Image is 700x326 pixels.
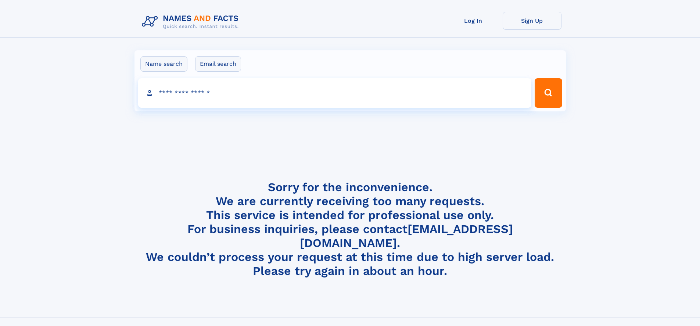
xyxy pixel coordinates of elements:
[139,12,245,32] img: Logo Names and Facts
[195,56,241,72] label: Email search
[138,78,532,108] input: search input
[503,12,561,30] a: Sign Up
[444,12,503,30] a: Log In
[139,180,561,278] h4: Sorry for the inconvenience. We are currently receiving too many requests. This service is intend...
[535,78,562,108] button: Search Button
[300,222,513,250] a: [EMAIL_ADDRESS][DOMAIN_NAME]
[140,56,187,72] label: Name search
